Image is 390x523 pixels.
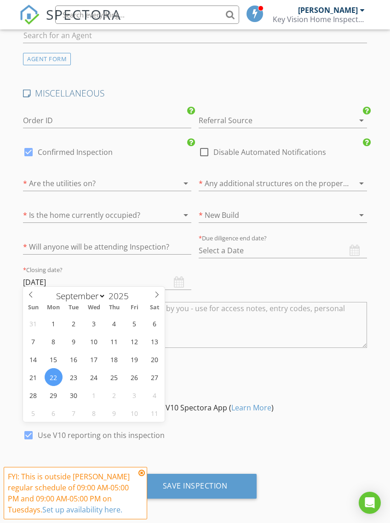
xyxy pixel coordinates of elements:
span: Fri [124,305,144,311]
a: SPECTORA [19,12,121,32]
img: The Best Home Inspection Software - Spectora [19,5,40,25]
span: September 29, 2025 [45,386,63,404]
span: September 4, 2025 [105,314,123,332]
label: Due diligence end date? [199,234,267,242]
input: Will anyone will be attending Inspection? [23,239,191,255]
span: September 16, 2025 [65,350,83,368]
h4: MISCELLANEOUS [23,87,367,99]
span: October 11, 2025 [146,404,164,422]
span: Mon [43,305,63,311]
span: September 9, 2025 [65,332,83,350]
span: September 20, 2025 [146,350,164,368]
span: September 12, 2025 [126,332,143,350]
span: September 2, 2025 [65,314,83,332]
span: September 19, 2025 [126,350,143,368]
span: September 27, 2025 [146,368,164,386]
span: Wed [84,305,104,311]
div: Open Intercom Messenger [359,492,381,514]
span: September 24, 2025 [85,368,103,386]
span: September 25, 2025 [105,368,123,386]
a: Learn More [231,403,271,413]
span: September 8, 2025 [45,332,63,350]
span: Thu [104,305,124,311]
div: Save Inspection [163,481,228,490]
input: Search for an Agent [23,28,367,43]
span: August 31, 2025 [24,314,42,332]
span: October 7, 2025 [65,404,83,422]
input: Select a Date [199,243,367,258]
span: September 14, 2025 [24,350,42,368]
span: September 26, 2025 [126,368,143,386]
span: September 5, 2025 [126,314,143,332]
label: Closing date? [23,266,63,274]
span: September 30, 2025 [65,386,83,404]
span: September 6, 2025 [146,314,164,332]
span: September 7, 2025 [24,332,42,350]
span: Sat [144,305,165,311]
span: October 1, 2025 [85,386,103,404]
i: arrow_drop_down [180,210,191,221]
span: October 2, 2025 [105,386,123,404]
span: Sun [23,305,43,311]
h4: Report Writing [23,384,367,396]
i: arrow_drop_down [180,178,191,189]
span: September 15, 2025 [45,350,63,368]
span: October 10, 2025 [126,404,143,422]
span: September 10, 2025 [85,332,103,350]
span: September 1, 2025 [45,314,63,332]
a: Set up availability here. [42,505,122,515]
span: September 28, 2025 [24,386,42,404]
label: Disable Automated Notifications [213,148,326,157]
span: September 22, 2025 [45,368,63,386]
label: Confirmed Inspection [38,148,113,157]
span: September 3, 2025 [85,314,103,332]
textarea: Internal Notes [23,302,367,348]
span: Tue [63,305,84,311]
i: arrow_drop_down [356,115,367,126]
span: October 8, 2025 [85,404,103,422]
input: Search everything... [55,6,239,24]
span: September 18, 2025 [105,350,123,368]
i: arrow_drop_down [356,210,367,221]
div: [PERSON_NAME] [298,6,358,15]
i: arrow_drop_down [356,178,367,189]
span: October 5, 2025 [24,404,42,422]
span: September 17, 2025 [85,350,103,368]
input: Select a Date [23,275,191,290]
span: September 13, 2025 [146,332,164,350]
label: Use V10 reporting on this inspection [38,431,165,440]
div: AGENT FORM [23,53,71,65]
p: Do not turn on without downloading the V10 Spectora App ( ) [23,402,367,413]
input: Year [106,290,136,302]
span: September 21, 2025 [24,368,42,386]
div: Key Vision Home Inspections, LLC [273,15,365,24]
div: FYI: This is outside [PERSON_NAME] regular schedule of 09:00 AM-05:00 PM and 09:00 AM-05:00 PM on... [8,471,136,515]
span: October 9, 2025 [105,404,123,422]
span: October 3, 2025 [126,386,143,404]
span: September 11, 2025 [105,332,123,350]
span: October 6, 2025 [45,404,63,422]
span: September 23, 2025 [65,368,83,386]
span: October 4, 2025 [146,386,164,404]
